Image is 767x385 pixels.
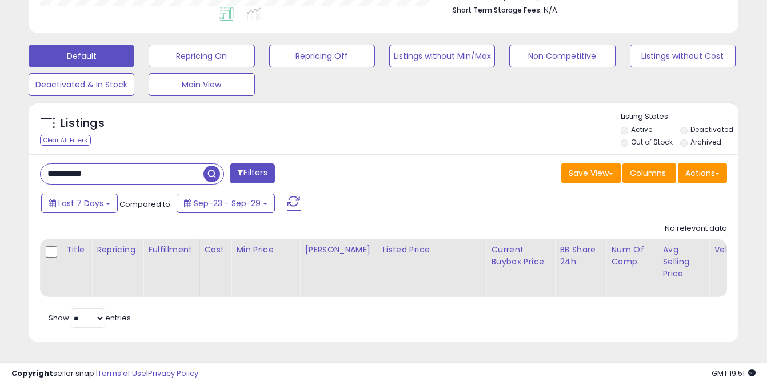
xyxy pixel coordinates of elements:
strong: Copyright [11,368,53,379]
h5: Listings [61,115,105,131]
a: Terms of Use [98,368,146,379]
label: Out of Stock [631,137,673,147]
span: Columns [630,167,666,179]
div: seller snap | | [11,368,198,379]
button: Repricing On [149,45,254,67]
span: N/A [544,5,557,15]
p: Listing States: [621,111,738,122]
div: Velocity [714,244,756,256]
label: Archived [690,137,721,147]
div: BB Share 24h. [560,244,601,268]
span: Show: entries [49,312,131,323]
div: Title [66,244,87,256]
span: Compared to: [119,199,172,210]
label: Active [631,125,652,134]
span: 2025-10-7 19:51 GMT [712,368,756,379]
button: Deactivated & In Stock [29,73,134,96]
div: No relevant data [665,223,727,234]
button: Sep-23 - Sep-29 [177,194,275,213]
span: Sep-23 - Sep-29 [194,198,261,209]
b: Short Term Storage Fees: [453,5,542,15]
div: Avg Selling Price [662,244,704,280]
div: Current Buybox Price [491,244,550,268]
label: Deactivated [690,125,733,134]
button: Listings without Min/Max [389,45,495,67]
button: Repricing Off [269,45,375,67]
div: Clear All Filters [40,135,91,146]
div: [PERSON_NAME] [305,244,373,256]
button: Filters [230,163,274,183]
button: Columns [622,163,676,183]
div: Num of Comp. [611,244,653,268]
button: Non Competitive [509,45,615,67]
button: Actions [678,163,727,183]
a: Privacy Policy [148,368,198,379]
button: Listings without Cost [630,45,736,67]
div: Listed Price [382,244,481,256]
button: Last 7 Days [41,194,118,213]
div: Repricing [97,244,138,256]
button: Default [29,45,134,67]
span: Last 7 Days [58,198,103,209]
div: Fulfillment [148,244,194,256]
div: Cost [205,244,227,256]
button: Save View [561,163,621,183]
div: Min Price [236,244,295,256]
button: Main View [149,73,254,96]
